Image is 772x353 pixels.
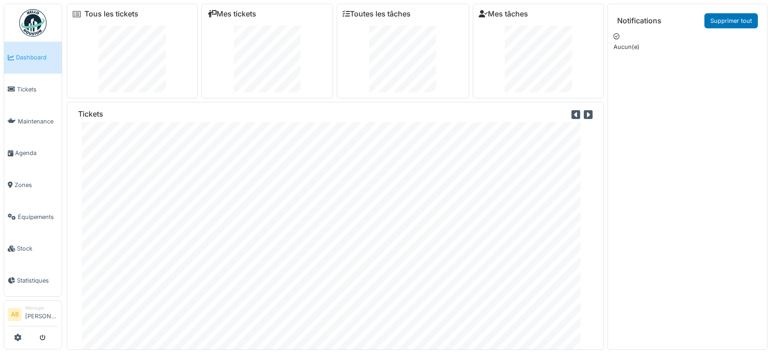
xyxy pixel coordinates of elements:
a: Mes tickets [207,10,256,18]
a: Toutes les tâches [343,10,411,18]
span: Équipements [18,213,58,221]
a: Agenda [4,137,62,169]
a: Tickets [4,74,62,106]
li: AB [8,308,21,321]
a: Mes tâches [479,10,528,18]
span: Maintenance [18,117,58,126]
span: Dashboard [16,53,58,62]
span: Zones [15,181,58,189]
img: Badge_color-CXgf-gQk.svg [19,9,47,37]
span: Tickets [17,85,58,94]
a: Stock [4,233,62,265]
a: Tous les tickets [85,10,138,18]
p: Aucun(e) [613,43,761,51]
a: Dashboard [4,42,62,74]
span: Agenda [15,149,58,157]
a: Équipements [4,201,62,233]
li: [PERSON_NAME] [25,305,58,324]
a: Maintenance [4,105,62,137]
a: Supprimer tout [704,13,758,28]
a: Statistiques [4,265,62,297]
span: Stock [17,244,58,253]
a: AB Manager[PERSON_NAME] [8,305,58,326]
span: Statistiques [17,276,58,285]
h6: Notifications [617,16,661,25]
a: Zones [4,169,62,201]
h6: Tickets [78,110,103,118]
div: Manager [25,305,58,311]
